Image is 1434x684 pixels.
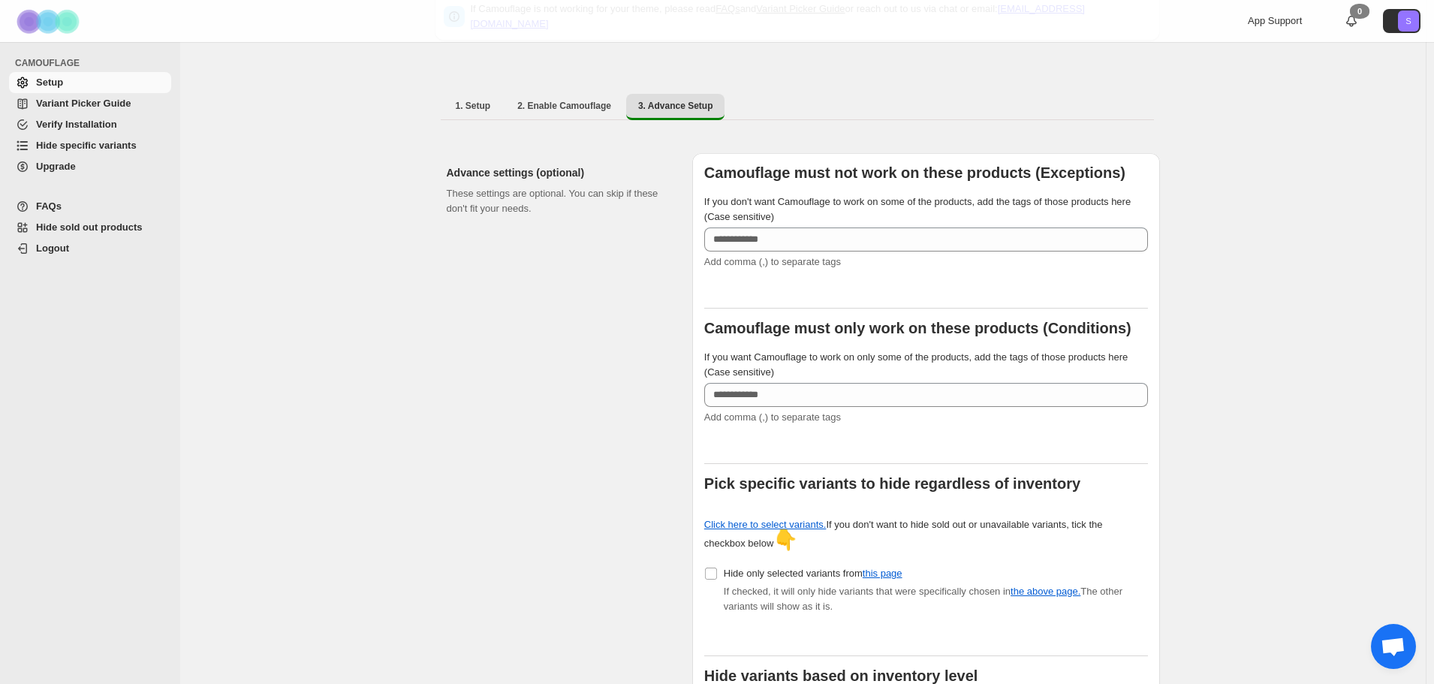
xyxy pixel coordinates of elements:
span: 2. Enable Camouflage [517,100,611,112]
b: Hide variants based on inventory level [704,667,978,684]
a: Verify Installation [9,114,171,135]
a: FAQs [9,196,171,217]
a: this page [863,568,902,579]
span: 1. Setup [456,100,491,112]
span: CAMOUFLAGE [15,57,173,69]
span: FAQs [36,200,62,212]
span: Hide sold out products [36,221,143,233]
span: Add comma (,) to separate tags [704,411,841,423]
span: 3. Advance Setup [638,100,713,112]
a: Setup [9,72,171,93]
div: 0 [1350,4,1369,19]
span: If checked, it will only hide variants that were specifically chosen in The other variants will s... [724,586,1122,612]
div: Aprire la chat [1371,624,1416,669]
b: Pick specific variants to hide regardless of inventory [704,475,1080,492]
span: If you want Camouflage to work on only some of the products, add the tags of those products here ... [704,351,1128,378]
span: Avatar with initials S [1398,11,1419,32]
div: If you don't want to hide sold out or unavailable variants, tick the checkbox below [704,517,1104,551]
span: Variant Picker Guide [36,98,131,109]
a: the above page. [1011,586,1080,597]
span: Hide only selected variants from [724,568,902,579]
img: Camouflage [12,1,87,42]
h2: Advance settings (optional) [447,165,668,180]
button: Avatar with initials S [1383,9,1420,33]
a: 0 [1344,14,1359,29]
span: If you don't want Camouflage to work on some of the products, add the tags of those products here... [704,196,1131,222]
a: Hide sold out products [9,217,171,238]
span: Add comma (,) to separate tags [704,256,841,267]
a: Logout [9,238,171,259]
a: Hide specific variants [9,135,171,156]
span: Verify Installation [36,119,117,130]
span: Hide specific variants [36,140,137,151]
text: S [1405,17,1411,26]
span: App Support [1248,15,1302,26]
p: These settings are optional. You can skip if these don't fit your needs. [447,186,668,216]
b: Camouflage must not work on these products (Exceptions) [704,164,1125,181]
a: Upgrade [9,156,171,177]
span: Upgrade [36,161,76,172]
a: Click here to select variants. [704,519,827,530]
b: Camouflage must only work on these products (Conditions) [704,320,1131,336]
span: Logout [36,243,69,254]
span: Setup [36,77,63,88]
a: Variant Picker Guide [9,93,171,114]
span: 👇 [773,529,797,551]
